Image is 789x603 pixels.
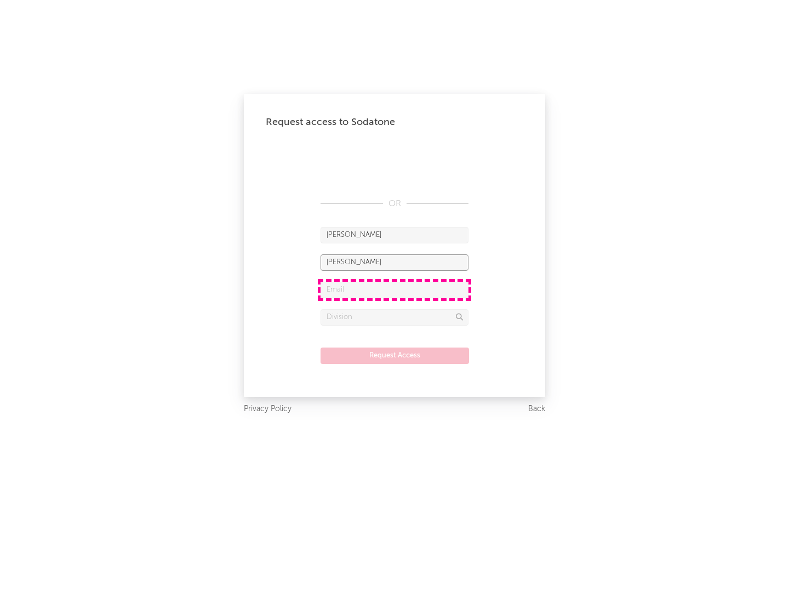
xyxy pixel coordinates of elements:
[266,116,523,129] div: Request access to Sodatone
[321,197,468,211] div: OR
[321,309,468,326] input: Division
[321,348,469,364] button: Request Access
[321,254,468,271] input: Last Name
[321,227,468,243] input: First Name
[528,402,545,416] a: Back
[244,402,291,416] a: Privacy Policy
[321,282,468,298] input: Email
